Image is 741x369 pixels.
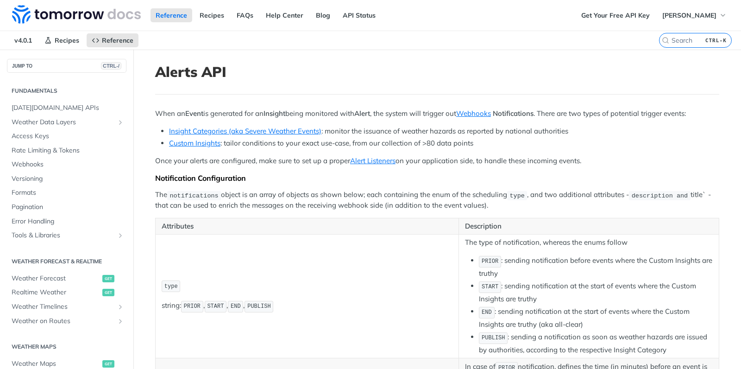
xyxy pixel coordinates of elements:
a: Realtime Weatherget [7,286,126,299]
button: Show subpages for Tools & Libraries [117,232,124,239]
span: END [482,309,492,316]
span: description and [632,192,688,199]
span: Weather Data Layers [12,118,114,127]
span: get [102,289,114,296]
li: : sending a notification as soon as weather hazards are issued by authorities, according to the r... [479,331,713,355]
a: Versioning [7,172,126,186]
span: PRIOR [482,258,498,265]
a: Tools & LibrariesShow subpages for Tools & Libraries [7,229,126,242]
p: Description [465,221,713,232]
h2: Fundamentals [7,87,126,95]
kbd: CTRL-K [703,36,729,45]
span: [PERSON_NAME] [662,11,716,19]
button: Show subpages for Weather on Routes [117,318,124,325]
span: Weather Timelines [12,302,114,312]
p: Attributes [162,221,452,232]
span: START [207,303,224,310]
button: [PERSON_NAME] [657,8,732,22]
span: get [102,275,114,282]
strong: Notifications [493,109,534,118]
span: PUBLISH [482,335,505,341]
p: When an is generated for an being monitored with , the system will trigger out . There are two ty... [155,108,719,119]
span: Weather Forecast [12,274,100,283]
a: Recipes [39,33,84,47]
span: Recipes [55,36,79,45]
span: Weather Maps [12,359,100,369]
li: : sending notification at the start of events where the Custom Insights are truthy [479,280,713,304]
a: Get Your Free API Key [576,8,655,22]
a: Custom Insights [169,139,220,147]
span: v4.0.1 [9,33,37,47]
h2: Weather Forecast & realtime [7,257,126,266]
a: Alert Listeners [350,156,396,165]
span: PUBLISH [247,303,270,310]
span: END [231,303,241,310]
h1: Alerts API [155,64,719,80]
strong: Event [185,109,203,118]
span: Weather on Routes [12,317,114,326]
span: notifications [170,192,218,199]
a: FAQs [232,8,258,22]
span: [DATE][DOMAIN_NAME] APIs [12,103,124,113]
li: : monitor the issuance of weather hazards as reported by national authorities [169,126,719,137]
a: Weather TimelinesShow subpages for Weather Timelines [7,300,126,314]
div: Notification Configuration [155,173,719,183]
span: Rate Limiting & Tokens [12,146,124,155]
h2: Weather Maps [7,343,126,351]
a: Reference [151,8,192,22]
p: The object is an array of objects as shown below; each containing the enum of the scheduling , an... [155,190,719,211]
p: Once your alerts are configured, make sure to set up a proper on your application side, to handle... [155,156,719,166]
button: JUMP TOCTRL-/ [7,59,126,73]
a: Insight Categories (aka Severe Weather Events) [169,127,321,135]
button: Show subpages for Weather Data Layers [117,119,124,126]
a: Help Center [261,8,308,22]
strong: Alert [354,109,370,118]
span: Pagination [12,203,124,212]
a: Pagination [7,200,126,214]
a: Reference [87,33,138,47]
span: Tools & Libraries [12,231,114,240]
span: Access Keys [12,132,124,141]
a: Rate Limiting & Tokens [7,144,126,158]
a: Weather on RoutesShow subpages for Weather on Routes [7,314,126,328]
button: Show subpages for Weather Timelines [117,303,124,311]
a: Weather Data LayersShow subpages for Weather Data Layers [7,115,126,129]
span: Realtime Weather [12,288,100,297]
span: CTRL-/ [101,62,121,70]
li: : tailor conditions to your exact use-case, from our collection of >80 data points [169,138,719,149]
a: Recipes [195,8,229,22]
a: Formats [7,186,126,200]
span: START [482,284,498,290]
svg: Search [662,37,669,44]
a: Access Keys [7,129,126,143]
li: : sending notification at the start of events where the Custom Insights are truthy (aka all-clear) [479,306,713,330]
a: [DATE][DOMAIN_NAME] APIs [7,101,126,115]
p: The type of notification, whereas the enums follow [465,237,713,248]
span: Formats [12,188,124,197]
span: PRIOR [184,303,201,310]
a: API Status [338,8,381,22]
img: Tomorrow.io Weather API Docs [12,5,141,24]
a: Webhooks [7,158,126,172]
strong: Insight [264,109,285,118]
a: Error Handling [7,215,126,229]
a: Webhooks [456,109,491,118]
li: : sending notification before events where the Custom Insights are truthy [479,255,713,279]
span: Reference [102,36,133,45]
span: type [164,283,178,290]
a: Blog [311,8,335,22]
span: Error Handling [12,217,124,226]
a: Weather Forecastget [7,272,126,286]
p: string: , , , [162,300,452,313]
span: type [510,192,525,199]
span: Versioning [12,174,124,184]
span: get [102,360,114,368]
span: Webhooks [12,160,124,169]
